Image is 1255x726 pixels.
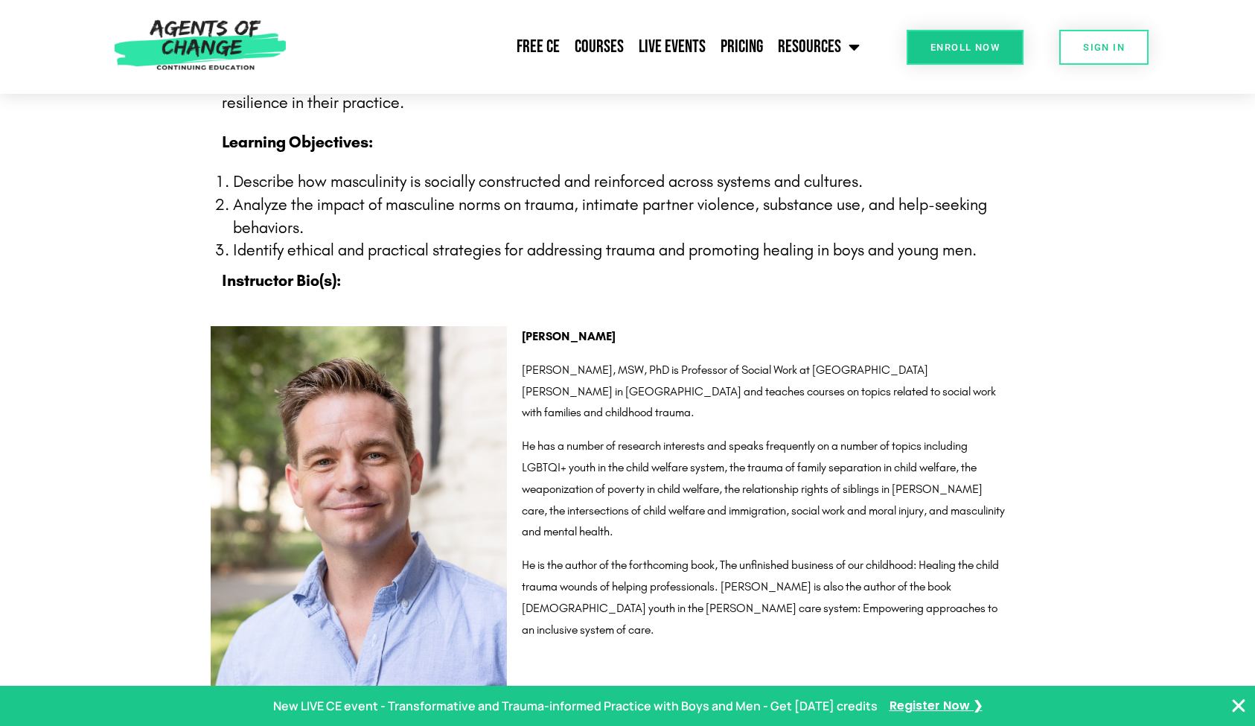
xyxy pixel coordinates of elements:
p: New LIVE CE event - Transformative and Trauma-informed Practice with Boys and Men - Get [DATE] cr... [273,695,878,717]
a: SIGN IN [1059,30,1149,65]
nav: Menu [294,28,867,66]
strong: [PERSON_NAME] [522,329,616,343]
p: [PERSON_NAME], MSW, PhD is Professor of Social Work at [GEOGRAPHIC_DATA][PERSON_NAME] in [GEOGRAP... [522,360,1008,424]
span: Instructor Bio(s): [222,271,341,290]
a: Resources [770,28,867,66]
li: Describe how masculinity is socially constructed and reinforced across systems and cultures. [233,171,1052,194]
span: Enroll Now [930,42,1000,52]
p: He has a number of research interests and speaks frequently on a number of topics including LGBTQ... [522,436,1008,543]
p: He is the author of the forthcoming book, The unfinished business of our childhood: Healing the c... [522,555,1008,640]
a: Pricing [713,28,770,66]
li: Analyze the impact of masculine norms on trauma, intimate partner violence, substance use, and he... [233,194,1052,240]
li: Identify ethical and practical strategies for addressing trauma and promoting healing in boys and... [233,239,1052,262]
a: Courses [567,28,631,66]
a: Live Events [631,28,713,66]
b: Learning Objectives: [222,133,373,152]
a: Free CE [509,28,567,66]
span: SIGN IN [1083,42,1125,52]
a: Enroll Now [907,30,1024,65]
a: Register Now ❯ [890,695,983,717]
button: Close Banner [1230,697,1248,715]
